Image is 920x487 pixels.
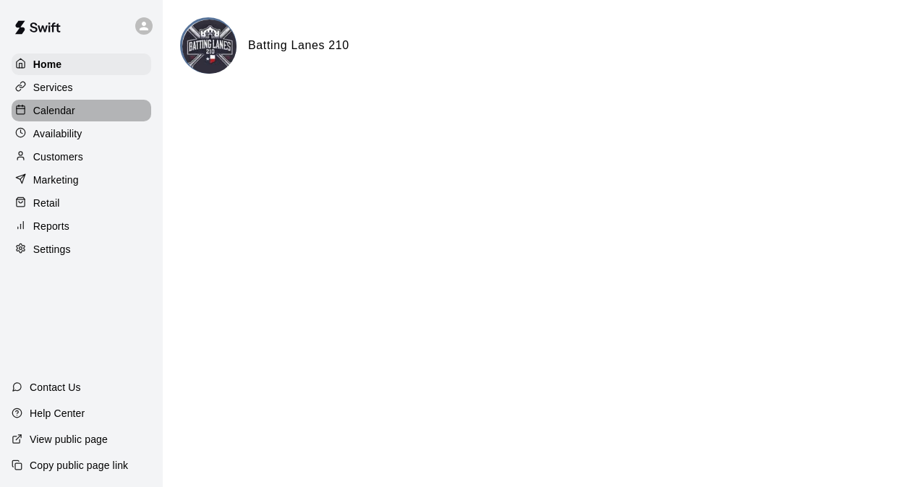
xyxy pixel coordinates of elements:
[12,169,151,191] a: Marketing
[12,238,151,260] a: Settings
[33,173,79,187] p: Marketing
[30,458,128,473] p: Copy public page link
[12,146,151,168] a: Customers
[30,406,85,421] p: Help Center
[33,103,75,118] p: Calendar
[248,36,349,55] h6: Batting Lanes 210
[33,57,62,72] p: Home
[30,380,81,395] p: Contact Us
[12,100,151,121] a: Calendar
[182,20,237,74] img: Batting Lanes 210 logo
[12,192,151,214] a: Retail
[33,242,71,257] p: Settings
[33,80,73,95] p: Services
[12,77,151,98] a: Services
[33,196,60,210] p: Retail
[33,126,82,141] p: Availability
[33,150,83,164] p: Customers
[30,432,108,447] p: View public page
[12,53,151,75] a: Home
[33,219,69,233] p: Reports
[12,215,151,237] a: Reports
[12,123,151,145] a: Availability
